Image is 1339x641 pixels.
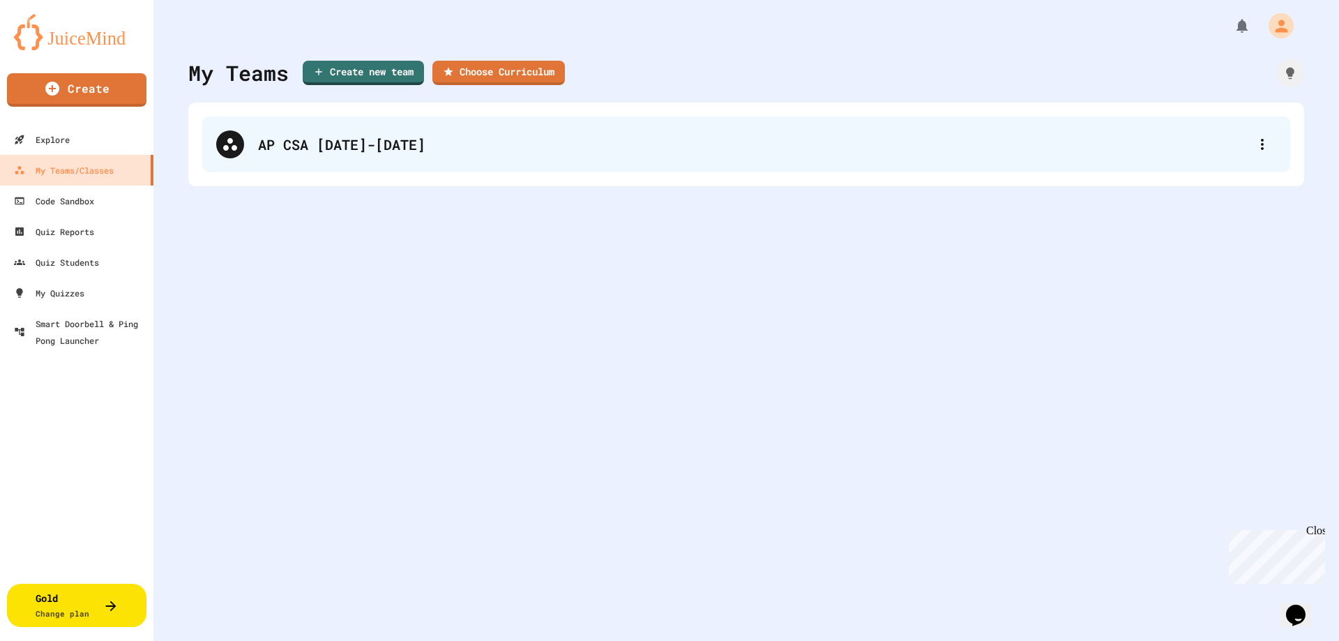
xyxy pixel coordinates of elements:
[188,57,289,89] div: My Teams
[6,6,96,89] div: Chat with us now!Close
[14,315,148,349] div: Smart Doorbell & Ping Pong Launcher
[1254,10,1297,42] div: My Account
[14,193,94,209] div: Code Sandbox
[7,73,146,107] a: Create
[36,608,89,619] span: Change plan
[14,254,99,271] div: Quiz Students
[303,61,424,85] a: Create new team
[1223,525,1325,584] iframe: chat widget
[14,285,84,301] div: My Quizzes
[14,162,114,179] div: My Teams/Classes
[432,61,565,85] a: Choose Curriculum
[1208,14,1254,38] div: My Notifications
[36,591,89,620] div: Gold
[14,223,94,240] div: Quiz Reports
[1280,585,1325,627] iframe: chat widget
[14,14,139,50] img: logo-orange.svg
[14,131,70,148] div: Explore
[1276,59,1304,87] div: How it works
[7,584,146,627] button: GoldChange plan
[202,116,1290,172] div: AP CSA [DATE]-[DATE]
[258,134,1248,155] div: AP CSA [DATE]-[DATE]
